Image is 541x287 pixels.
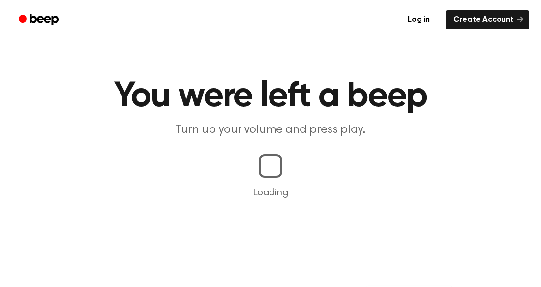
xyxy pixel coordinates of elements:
[12,10,67,30] a: Beep
[82,122,459,138] p: Turn up your volume and press play.
[19,79,522,114] h1: You were left a beep
[12,186,529,200] p: Loading
[398,8,440,31] a: Log in
[446,10,529,29] a: Create Account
